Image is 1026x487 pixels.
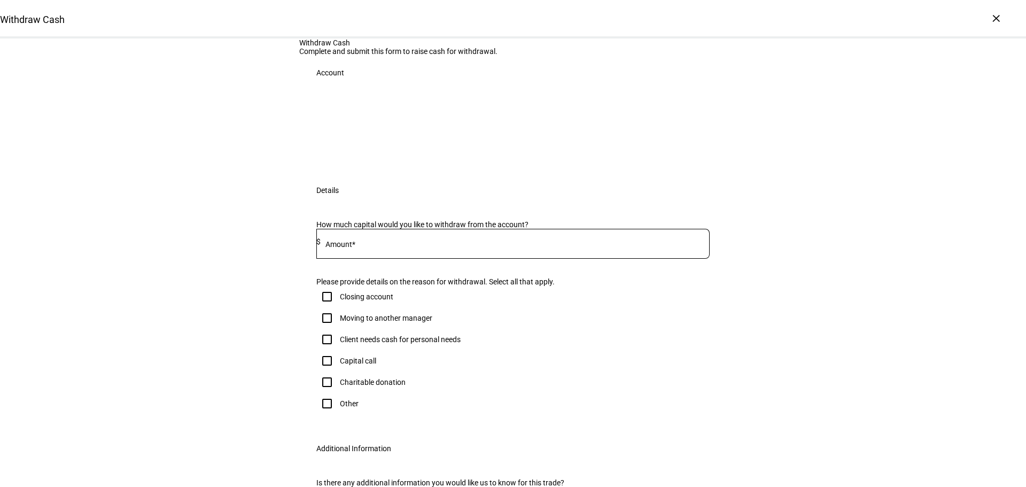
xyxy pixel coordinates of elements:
[340,357,376,365] div: Capital call
[340,378,406,386] div: Charitable donation
[316,277,710,286] div: Please provide details on the reason for withdrawal. Select all that apply.
[316,220,710,229] div: How much capital would you like to withdraw from the account?
[340,292,393,301] div: Closing account
[316,68,344,77] div: Account
[340,314,432,322] div: Moving to another manager
[316,444,391,453] div: Additional Information
[299,38,727,47] div: Withdraw Cash
[299,47,727,56] div: Complete and submit this form to raise cash for withdrawal.
[325,240,355,249] mat-label: Amount*
[316,478,710,487] div: Is there any additional information you would like us to know for this trade?
[340,399,359,408] div: Other
[316,186,339,195] div: Details
[988,10,1005,27] div: ×
[340,335,461,344] div: Client needs cash for personal needs
[316,237,321,246] span: $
